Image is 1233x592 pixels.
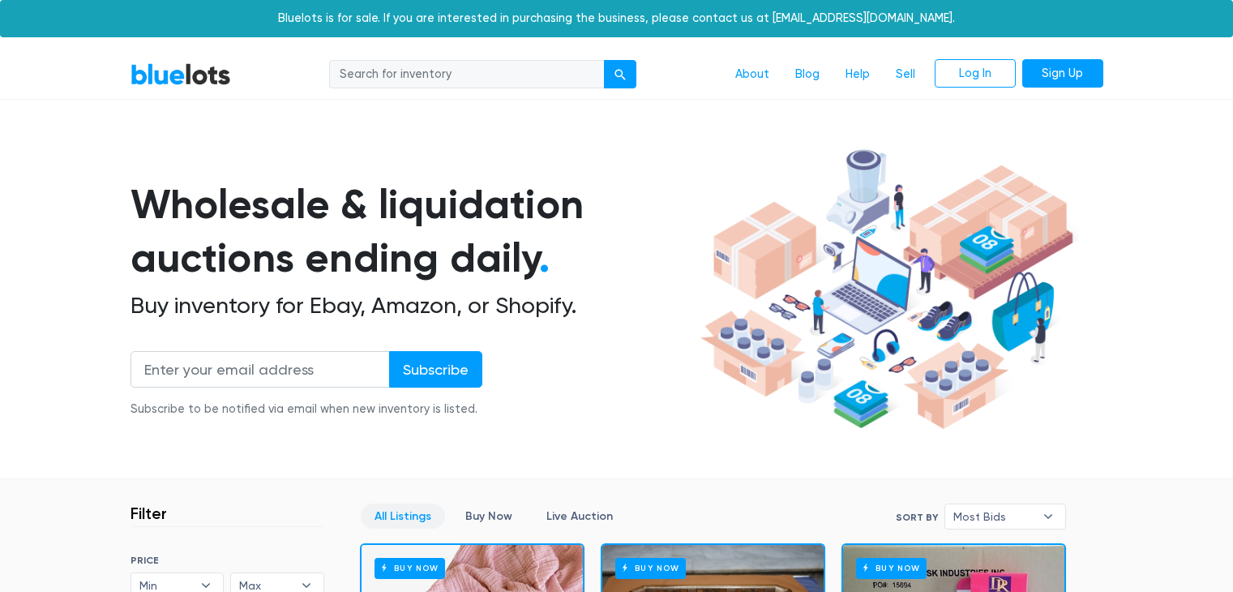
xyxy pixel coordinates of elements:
[722,59,782,90] a: About
[131,401,482,418] div: Subscribe to be notified via email when new inventory is listed.
[389,351,482,388] input: Subscribe
[329,60,605,89] input: Search for inventory
[375,558,445,578] h6: Buy Now
[883,59,928,90] a: Sell
[896,510,938,525] label: Sort By
[695,142,1079,437] img: hero-ee84e7d0318cb26816c560f6b4441b76977f77a177738b4e94f68c95b2b83dbb.png
[361,504,445,529] a: All Listings
[131,504,167,523] h3: Filter
[131,292,695,320] h2: Buy inventory for Ebay, Amazon, or Shopify.
[935,59,1016,88] a: Log In
[833,59,883,90] a: Help
[953,504,1034,529] span: Most Bids
[539,234,550,282] span: .
[131,555,324,566] h6: PRICE
[533,504,627,529] a: Live Auction
[1031,504,1065,529] b: ▾
[131,351,390,388] input: Enter your email address
[131,62,231,86] a: BlueLots
[1022,59,1103,88] a: Sign Up
[782,59,833,90] a: Blog
[452,504,526,529] a: Buy Now
[615,558,686,578] h6: Buy Now
[131,178,695,285] h1: Wholesale & liquidation auctions ending daily
[856,558,927,578] h6: Buy Now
